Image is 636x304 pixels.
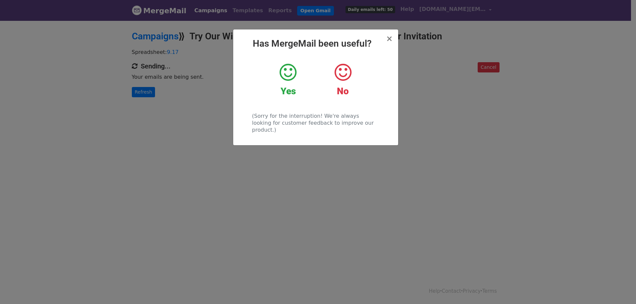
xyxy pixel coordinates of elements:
[252,112,379,133] p: (Sorry for the interruption! We're always looking for customer feedback to improve our product.)
[386,35,393,43] button: Close
[320,63,365,97] a: No
[266,63,310,97] a: Yes
[238,38,393,49] h2: Has MergeMail been useful?
[337,86,349,97] strong: No
[386,34,393,43] span: ×
[281,86,296,97] strong: Yes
